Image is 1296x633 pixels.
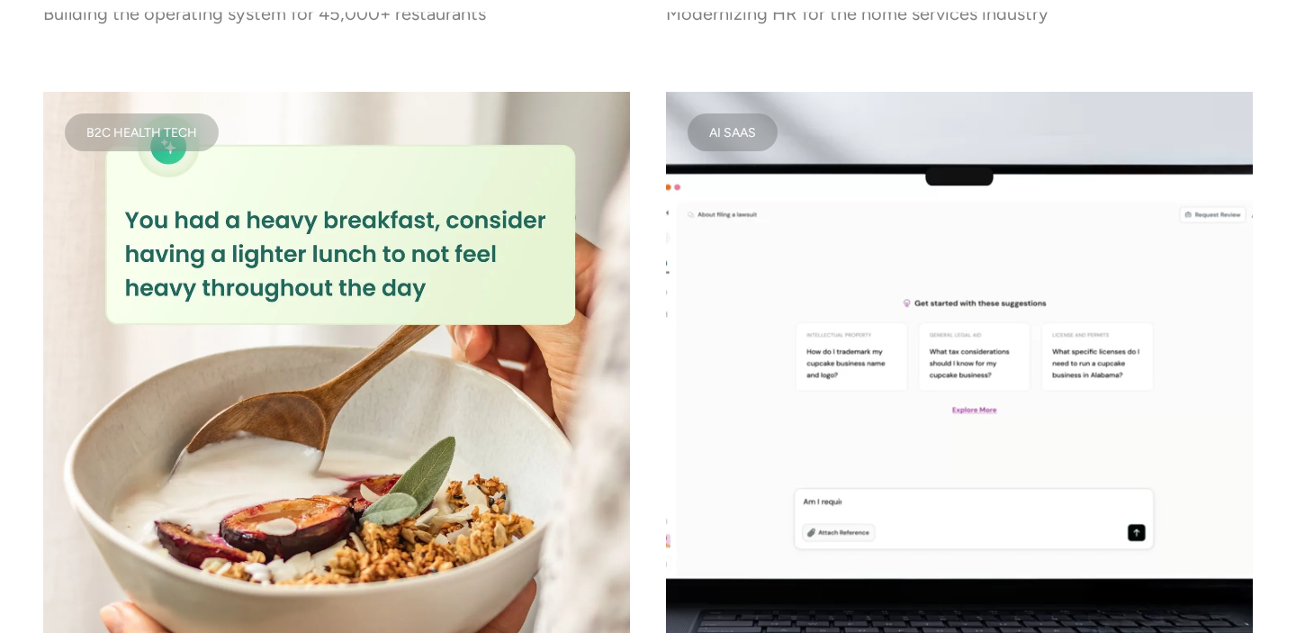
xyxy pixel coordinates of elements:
[86,128,197,137] div: B2C Health Tech
[43,7,630,20] p: Building the operating system for 45,000+ restaurants
[666,7,1253,20] p: Modernizing HR for the home services industry
[709,128,756,137] div: AI SAAS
